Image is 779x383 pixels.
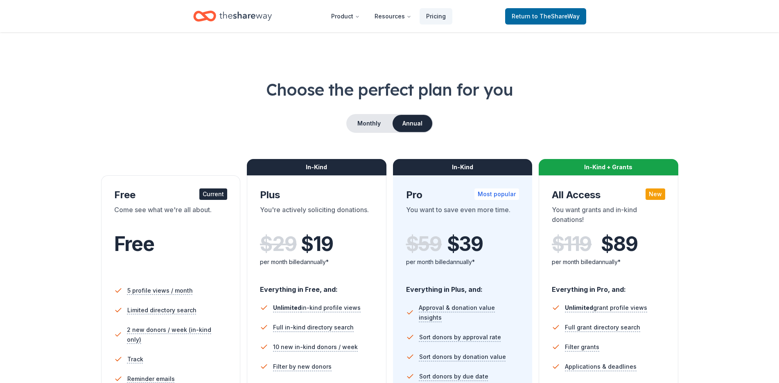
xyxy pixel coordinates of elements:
a: Home [193,7,272,26]
span: Unlimited [565,304,593,311]
nav: Main [325,7,452,26]
span: Approval & donation value insights [419,303,519,323]
span: Filter by new donors [273,362,332,372]
div: In-Kind + Grants [539,159,678,175]
button: Annual [393,115,432,132]
span: Track [127,354,143,364]
span: $ 19 [301,233,333,255]
div: Everything in Pro, and: [552,278,665,295]
span: Full in-kind directory search [273,323,354,332]
div: Plus [260,188,373,202]
div: All Access [552,188,665,202]
span: in-kind profile views [273,304,361,311]
span: Applications & deadlines [565,362,637,372]
div: per month billed annually* [260,257,373,267]
span: Full grant directory search [565,323,640,332]
button: Product [325,8,366,25]
span: Filter grants [565,342,599,352]
div: Free [114,188,228,202]
div: Most popular [474,188,519,200]
span: Unlimited [273,304,301,311]
span: to TheShareWay [532,13,580,20]
div: New [646,188,665,200]
div: You want to save even more time. [406,205,519,228]
span: $ 39 [447,233,483,255]
div: Come see what we're all about. [114,205,228,228]
span: Sort donors by due date [419,372,488,381]
span: Sort donors by approval rate [419,332,501,342]
a: Returnto TheShareWay [505,8,586,25]
div: Pro [406,188,519,202]
button: Monthly [347,115,391,132]
div: Everything in Free, and: [260,278,373,295]
div: Current [199,188,227,200]
div: You want grants and in-kind donations! [552,205,665,228]
a: Pricing [420,8,452,25]
div: per month billed annually* [552,257,665,267]
h1: Choose the perfect plan for you [33,78,746,101]
div: per month billed annually* [406,257,519,267]
span: grant profile views [565,304,647,311]
div: You're actively soliciting donations. [260,205,373,228]
span: 10 new in-kind donors / week [273,342,358,352]
span: Free [114,232,154,256]
div: In-Kind [247,159,386,175]
span: Return [512,11,580,21]
span: Sort donors by donation value [419,352,506,362]
div: In-Kind [393,159,533,175]
div: Everything in Plus, and: [406,278,519,295]
span: Limited directory search [127,305,196,315]
span: $ 89 [601,233,637,255]
span: 5 profile views / month [127,286,193,296]
span: 2 new donors / week (in-kind only) [127,325,227,345]
button: Resources [368,8,418,25]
